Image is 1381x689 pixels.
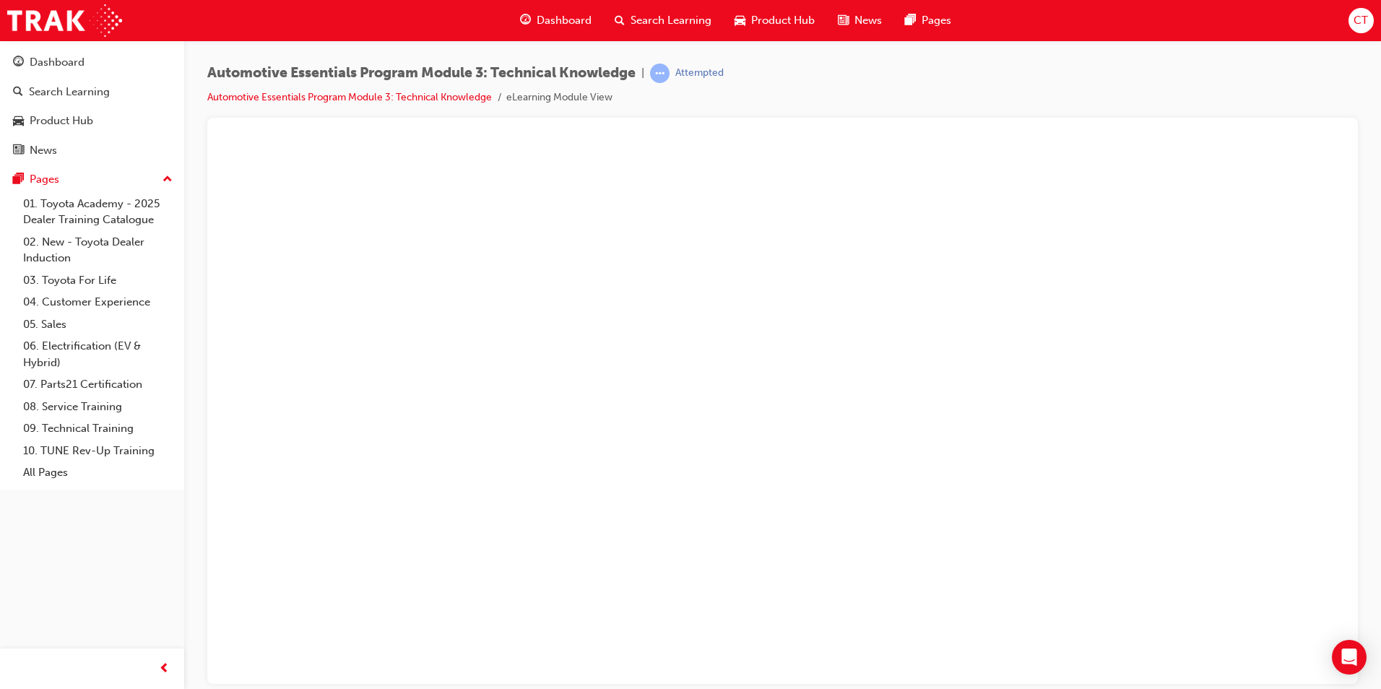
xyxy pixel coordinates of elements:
[30,171,59,188] div: Pages
[6,49,178,76] a: Dashboard
[838,12,849,30] span: news-icon
[17,417,178,440] a: 09. Technical Training
[17,269,178,292] a: 03. Toyota For Life
[17,440,178,462] a: 10. TUNE Rev-Up Training
[30,54,85,71] div: Dashboard
[13,56,24,69] span: guage-icon
[17,373,178,396] a: 07. Parts21 Certification
[13,86,23,99] span: search-icon
[17,313,178,336] a: 05. Sales
[13,144,24,157] span: news-icon
[159,660,170,678] span: prev-icon
[641,65,644,82] span: |
[17,231,178,269] a: 02. New - Toyota Dealer Induction
[615,12,625,30] span: search-icon
[723,6,826,35] a: car-iconProduct Hub
[537,12,592,29] span: Dashboard
[6,108,178,134] a: Product Hub
[17,396,178,418] a: 08. Service Training
[13,115,24,128] span: car-icon
[6,137,178,164] a: News
[893,6,963,35] a: pages-iconPages
[631,12,711,29] span: Search Learning
[17,335,178,373] a: 06. Electrification (EV & Hybrid)
[6,166,178,193] button: Pages
[1348,8,1374,33] button: CT
[735,12,745,30] span: car-icon
[506,90,612,106] li: eLearning Module View
[207,91,492,103] a: Automotive Essentials Program Module 3: Technical Knowledge
[751,12,815,29] span: Product Hub
[30,113,93,129] div: Product Hub
[826,6,893,35] a: news-iconNews
[6,46,178,166] button: DashboardSearch LearningProduct HubNews
[17,291,178,313] a: 04. Customer Experience
[7,4,122,37] img: Trak
[163,170,173,189] span: up-icon
[854,12,882,29] span: News
[508,6,603,35] a: guage-iconDashboard
[650,64,670,83] span: learningRecordVerb_ATTEMPT-icon
[603,6,723,35] a: search-iconSearch Learning
[520,12,531,30] span: guage-icon
[30,142,57,159] div: News
[17,461,178,484] a: All Pages
[1332,640,1367,675] div: Open Intercom Messenger
[207,65,636,82] span: Automotive Essentials Program Module 3: Technical Knowledge
[29,84,110,100] div: Search Learning
[17,193,178,231] a: 01. Toyota Academy - 2025 Dealer Training Catalogue
[13,173,24,186] span: pages-icon
[922,12,951,29] span: Pages
[1354,12,1368,29] span: CT
[675,66,724,80] div: Attempted
[905,12,916,30] span: pages-icon
[6,79,178,105] a: Search Learning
